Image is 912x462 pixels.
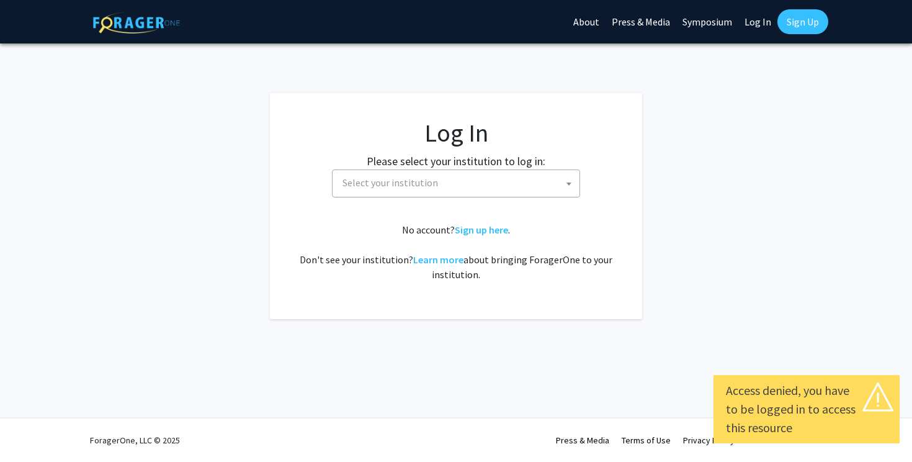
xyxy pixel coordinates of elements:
a: Privacy Policy [683,435,735,446]
a: Press & Media [556,435,609,446]
span: Select your institution [332,170,580,197]
a: Terms of Use [622,435,671,446]
span: Select your institution [338,170,579,196]
h1: Log In [295,118,617,148]
span: Select your institution [342,176,438,189]
div: No account? . Don't see your institution? about bringing ForagerOne to your institution. [295,222,617,282]
a: Sign up here [455,224,508,236]
img: ForagerOne Logo [93,12,180,34]
div: ForagerOne, LLC © 2025 [90,419,180,462]
div: Access denied, you have to be logged in to access this resource [726,381,887,437]
a: Learn more about bringing ForagerOne to your institution [413,253,463,266]
label: Please select your institution to log in: [367,153,545,170]
a: Sign Up [777,9,828,34]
